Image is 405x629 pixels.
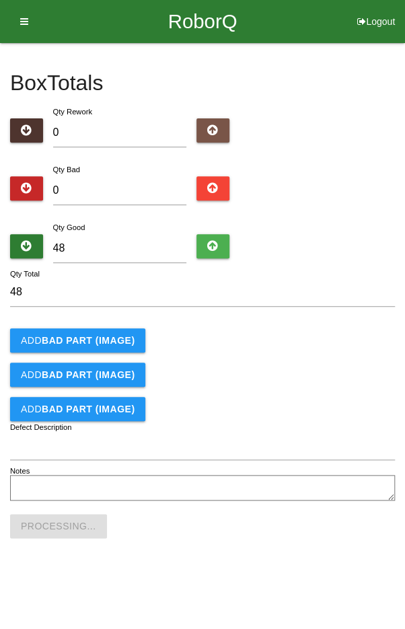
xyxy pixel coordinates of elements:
label: Qty Bad [53,165,80,174]
h4: Box Totals [10,71,395,95]
b: BAD PART (IMAGE) [42,335,135,346]
button: AddBAD PART (IMAGE) [10,363,145,387]
label: Qty Good [53,223,85,231]
b: BAD PART (IMAGE) [42,404,135,414]
label: Qty Total [10,268,40,280]
b: BAD PART (IMAGE) [42,369,135,380]
button: AddBAD PART (IMAGE) [10,328,145,353]
button: AddBAD PART (IMAGE) [10,397,145,421]
label: Qty Rework [53,108,92,116]
label: Defect Description [10,422,72,433]
label: Notes [10,466,30,477]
